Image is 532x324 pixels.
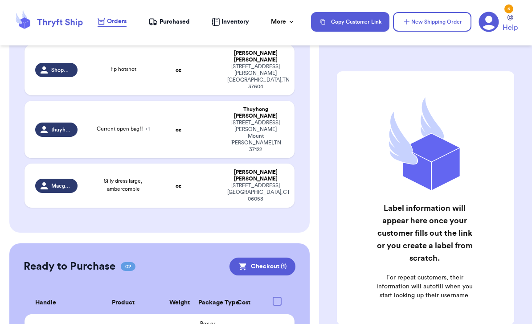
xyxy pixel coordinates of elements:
[35,298,56,308] span: Handle
[271,17,295,26] div: More
[221,17,249,26] span: Inventory
[160,17,190,26] span: Purchased
[98,17,127,27] a: Orders
[311,12,389,32] button: Copy Customer Link
[227,169,284,182] div: [PERSON_NAME] [PERSON_NAME]
[148,17,190,26] a: Purchased
[176,127,181,132] strong: oz
[503,22,518,33] span: Help
[51,66,72,74] span: Shopwmikay
[24,259,115,274] h2: Ready to Purchase
[222,291,266,314] th: Cost
[227,119,284,153] div: [STREET_ADDRESS][PERSON_NAME] Mount [PERSON_NAME] , TN 37122
[229,258,295,275] button: Checkout (1)
[176,67,181,73] strong: oz
[503,15,518,33] a: Help
[176,183,181,189] strong: oz
[376,273,473,300] p: For repeat customers, their information will autofill when you start looking up their username.
[227,182,284,202] div: [STREET_ADDRESS] [GEOGRAPHIC_DATA] , CT 06053
[212,17,249,26] a: Inventory
[104,178,143,192] span: Silly dress large, ambercombie
[479,12,499,32] a: 6
[227,106,284,119] div: Thuyhong [PERSON_NAME]
[97,126,150,131] span: Current open bag!!
[145,126,150,131] span: + 1
[193,291,222,314] th: Package Type
[110,66,136,72] span: Fp hotshot
[107,17,127,26] span: Orders
[504,4,513,13] div: 6
[376,202,473,264] h2: Label information will appear here once your customer fills out the link or you create a label fr...
[51,182,72,189] span: Maegster
[227,63,284,90] div: [STREET_ADDRESS][PERSON_NAME] [GEOGRAPHIC_DATA] , TN 37604
[227,50,284,63] div: [PERSON_NAME] [PERSON_NAME]
[83,291,164,314] th: Product
[121,262,135,271] span: 02
[51,126,72,133] span: thuyhong.thi
[393,12,471,32] button: New Shipping Order
[164,291,193,314] th: Weight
